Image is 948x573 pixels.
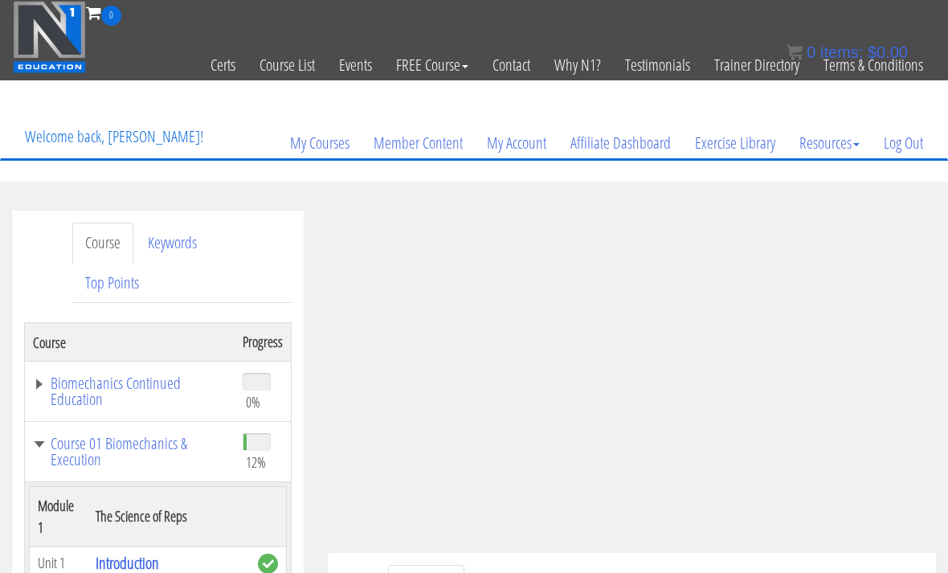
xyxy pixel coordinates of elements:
[480,26,542,104] a: Contact
[101,6,121,26] span: 0
[787,44,803,60] img: icon11.png
[811,26,935,104] a: Terms & Conditions
[327,26,384,104] a: Events
[872,104,935,182] a: Log Out
[247,26,327,104] a: Course List
[683,104,787,182] a: Exercise Library
[475,104,558,182] a: My Account
[820,43,863,61] span: items:
[86,2,121,23] a: 0
[246,393,260,411] span: 0%
[542,26,613,104] a: Why N1?
[868,43,908,61] bdi: 0.00
[362,104,475,182] a: Member Content
[13,1,86,73] img: n1-education
[246,453,266,471] span: 12%
[558,104,683,182] a: Affiliate Dashboard
[72,263,152,304] a: Top Points
[787,43,908,61] a: 0 items: $0.00
[30,486,88,546] th: Module 1
[72,223,133,264] a: Course
[135,223,210,264] a: Keywords
[807,43,815,61] span: 0
[198,26,247,104] a: Certs
[33,436,227,468] a: Course 01 Biomechanics & Execution
[235,323,292,362] th: Progress
[384,26,480,104] a: FREE Course
[278,104,362,182] a: My Courses
[13,104,215,169] p: Welcome back, [PERSON_NAME]!
[88,486,251,546] th: The Science of Reps
[868,43,876,61] span: $
[613,26,702,104] a: Testimonials
[33,375,227,407] a: Biomechanics Continued Education
[25,323,235,362] th: Course
[702,26,811,104] a: Trainer Directory
[787,104,872,182] a: Resources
